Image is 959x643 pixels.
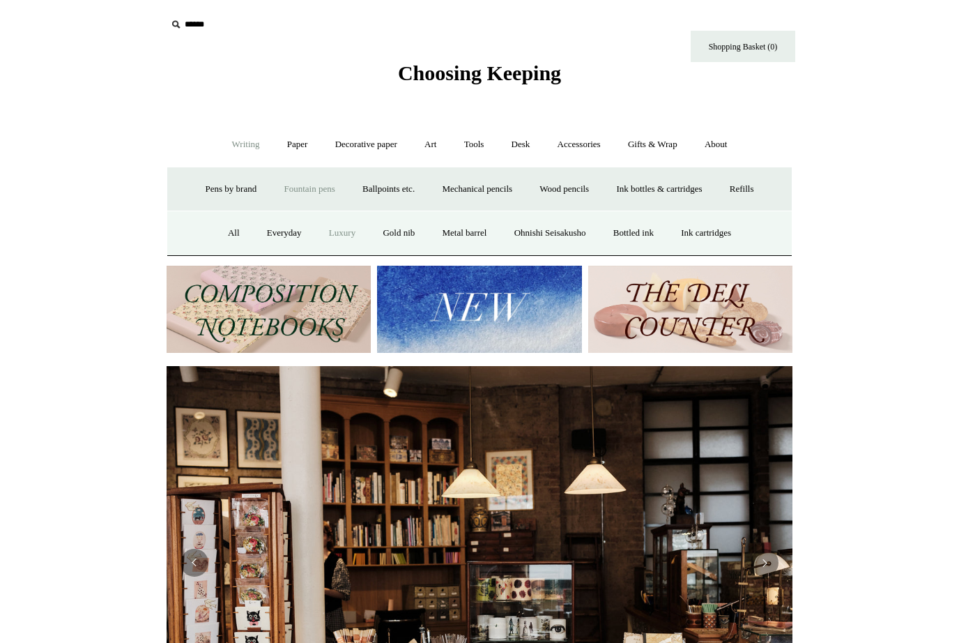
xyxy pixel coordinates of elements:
[502,215,599,252] a: Ohnishi Seisakusho
[254,215,314,252] a: Everyday
[429,171,525,208] a: Mechanical pencils
[692,126,740,163] a: About
[601,215,666,252] a: Bottled ink
[316,215,368,252] a: Luxury
[545,126,613,163] a: Accessories
[717,171,767,208] a: Refills
[398,61,561,84] span: Choosing Keeping
[323,126,410,163] a: Decorative paper
[398,73,561,82] a: Choosing Keeping
[271,171,347,208] a: Fountain pens
[452,126,497,163] a: Tools
[215,215,252,252] a: All
[193,171,270,208] a: Pens by brand
[370,215,427,252] a: Gold nib
[691,31,795,62] a: Shopping Basket (0)
[588,266,792,353] img: The Deli Counter
[668,215,744,252] a: Ink cartridges
[275,126,321,163] a: Paper
[167,266,371,353] img: 202302 Composition ledgers.jpg__PID:69722ee6-fa44-49dd-a067-31375e5d54ec
[615,126,690,163] a: Gifts & Wrap
[751,549,778,577] button: Next
[377,266,581,353] img: New.jpg__PID:f73bdf93-380a-4a35-bcfe-7823039498e1
[604,171,714,208] a: Ink bottles & cartridges
[181,549,208,577] button: Previous
[527,171,601,208] a: Wood pencils
[220,126,273,163] a: Writing
[350,171,427,208] a: Ballpoints etc.
[412,126,449,163] a: Art
[430,215,500,252] a: Metal barrel
[499,126,543,163] a: Desk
